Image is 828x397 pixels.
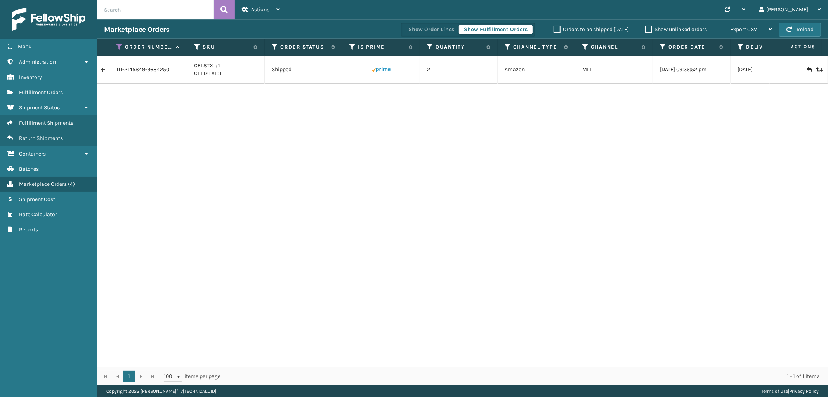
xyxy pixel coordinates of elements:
[12,8,85,31] img: logo
[403,25,459,34] button: Show Order Lines
[19,226,38,233] span: Reports
[265,56,342,84] td: Shipped
[104,25,169,34] h3: Marketplace Orders
[125,44,172,51] label: Order Number
[575,56,653,84] td: MLI
[789,388,819,394] a: Privacy Policy
[194,62,220,69] a: CEL8TXL: 1
[280,44,327,51] label: Order Status
[19,211,57,218] span: Rate Calculator
[779,23,821,37] button: Reload
[459,25,533,34] button: Show Fulfillment Orders
[761,388,788,394] a: Terms of Use
[19,181,67,187] span: Marketplace Orders
[123,371,135,382] a: 1
[231,373,819,380] div: 1 - 1 of 1 items
[730,26,757,33] span: Export CSV
[203,44,250,51] label: SKU
[106,385,216,397] p: Copyright 2023 [PERSON_NAME]™ v [TECHNICAL_ID]
[164,373,175,380] span: 100
[18,43,31,50] span: Menu
[19,74,42,80] span: Inventory
[116,66,169,73] a: 111-2145849-9684250
[19,120,73,126] span: Fulfillment Shipments
[807,66,811,73] i: Create Return Label
[19,150,46,157] span: Containers
[761,385,819,397] div: |
[19,89,63,96] span: Fulfillment Orders
[194,70,222,77] a: CEL12TXL: 1
[766,40,820,53] span: Actions
[19,59,56,65] span: Administration
[591,44,638,51] label: Channel
[816,67,821,72] i: Replace
[358,44,405,51] label: Is Prime
[731,56,808,84] td: [DATE]
[19,196,55,203] span: Shipment Cost
[19,104,60,111] span: Shipment Status
[498,56,575,84] td: Amazon
[554,26,629,33] label: Orders to be shipped [DATE]
[251,6,269,13] span: Actions
[436,44,483,51] label: Quantity
[420,56,498,84] td: 2
[68,181,75,187] span: ( 4 )
[645,26,707,33] label: Show unlinked orders
[668,44,715,51] label: Order Date
[746,44,793,51] label: Deliver By Date
[19,135,63,142] span: Return Shipments
[653,56,731,84] td: [DATE] 09:36:52 pm
[164,371,220,382] span: items per page
[19,166,39,172] span: Batches
[513,44,560,51] label: Channel Type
